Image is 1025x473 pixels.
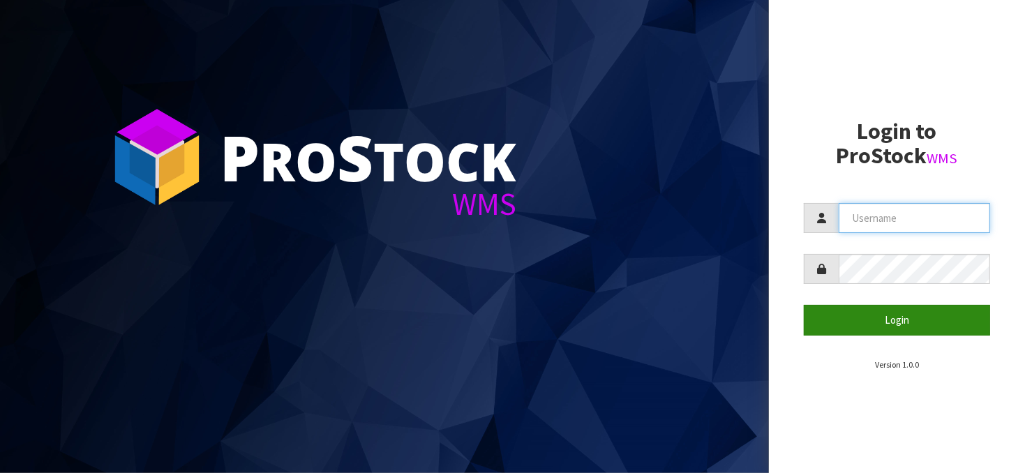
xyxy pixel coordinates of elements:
input: Username [839,203,990,233]
h2: Login to ProStock [804,119,990,168]
small: Version 1.0.0 [875,359,919,370]
img: ProStock Cube [105,105,209,209]
span: P [220,114,260,200]
span: S [337,114,373,200]
div: WMS [220,188,516,220]
button: Login [804,305,990,335]
div: ro tock [220,126,516,188]
small: WMS [927,149,957,167]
